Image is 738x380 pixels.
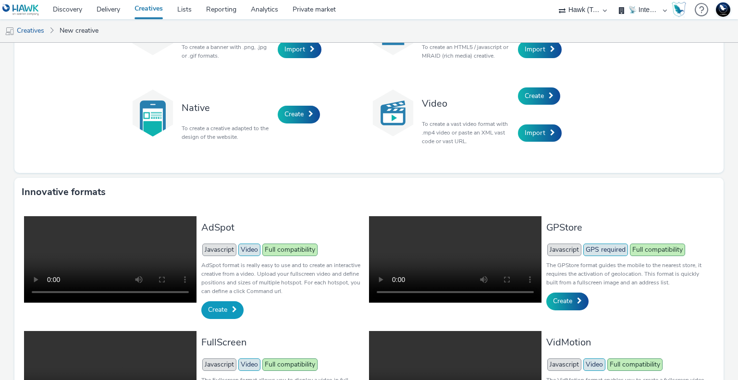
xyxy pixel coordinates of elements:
img: undefined Logo [2,4,39,16]
p: AdSpot format is really easy to use and to create an interactive creative from a video. Upload yo... [201,261,364,295]
h3: Innovative formats [22,185,106,199]
span: Javascript [202,244,236,256]
a: Hawk Academy [672,2,690,17]
a: New creative [55,19,103,42]
h3: FullScreen [201,336,364,349]
p: To create a vast video format with .mp4 video or paste an XML vast code or vast URL. [422,120,513,146]
span: Video [238,358,260,371]
span: Javascript [202,358,236,371]
a: Create [546,293,589,310]
img: Hawk Academy [672,2,686,17]
span: Create [525,91,544,100]
span: Video [238,244,260,256]
span: Javascript [547,244,581,256]
h3: AdSpot [201,221,364,234]
a: Create [201,301,244,319]
a: Import [518,124,562,142]
span: Full compatibility [262,244,318,256]
span: Full compatibility [630,244,685,256]
img: Support Hawk [716,2,730,17]
p: To create a banner with .png, .jpg or .gif formats. [182,43,273,60]
span: Create [553,296,572,306]
span: Full compatibility [607,358,663,371]
a: Import [278,41,321,58]
img: mobile [5,26,14,36]
h3: GPStore [546,221,709,234]
span: GPS required [583,244,628,256]
span: Video [583,358,605,371]
h3: Native [182,101,273,114]
span: Create [284,110,304,119]
a: Import [518,41,562,58]
p: To create an HTML5 / javascript or MRAID (rich media) creative. [422,43,513,60]
span: Import [525,128,545,137]
h3: VidMotion [546,336,709,349]
span: Import [284,45,305,54]
span: Create [208,305,227,314]
p: To create a creative adapted to the design of the website. [182,124,273,141]
h3: Video [422,97,513,110]
img: video.svg [369,89,417,137]
span: Full compatibility [262,358,318,371]
span: Import [525,45,545,54]
a: Create [518,87,560,105]
img: native.svg [129,89,177,137]
p: The GPStore format guides the mobile to the nearest store, it requires the activation of geolocat... [546,261,709,287]
span: Javascript [547,358,581,371]
a: Create [278,106,320,123]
